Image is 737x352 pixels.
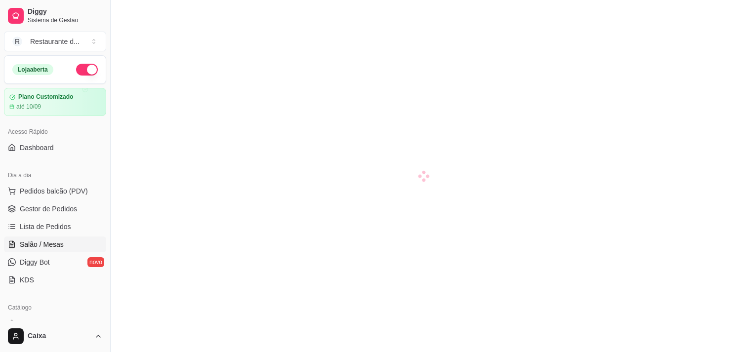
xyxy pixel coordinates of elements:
[4,140,106,156] a: Dashboard
[4,32,106,51] button: Select a team
[20,318,47,328] span: Produtos
[4,315,106,331] a: Produtos
[4,324,106,348] button: Caixa
[4,183,106,199] button: Pedidos balcão (PDV)
[28,332,90,341] span: Caixa
[12,64,53,75] div: Loja aberta
[20,239,64,249] span: Salão / Mesas
[16,103,41,111] article: até 10/09
[20,204,77,214] span: Gestor de Pedidos
[12,37,22,46] span: R
[4,201,106,217] a: Gestor de Pedidos
[28,16,102,24] span: Sistema de Gestão
[4,88,106,116] a: Plano Customizadoaté 10/09
[4,124,106,140] div: Acesso Rápido
[18,93,73,101] article: Plano Customizado
[20,257,50,267] span: Diggy Bot
[4,236,106,252] a: Salão / Mesas
[20,222,71,232] span: Lista de Pedidos
[20,275,34,285] span: KDS
[76,64,98,76] button: Alterar Status
[4,300,106,315] div: Catálogo
[20,143,54,153] span: Dashboard
[30,37,80,46] div: Restaurante d ...
[20,186,88,196] span: Pedidos balcão (PDV)
[4,272,106,288] a: KDS
[4,167,106,183] div: Dia a dia
[4,219,106,235] a: Lista de Pedidos
[28,7,102,16] span: Diggy
[4,4,106,28] a: DiggySistema de Gestão
[4,254,106,270] a: Diggy Botnovo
